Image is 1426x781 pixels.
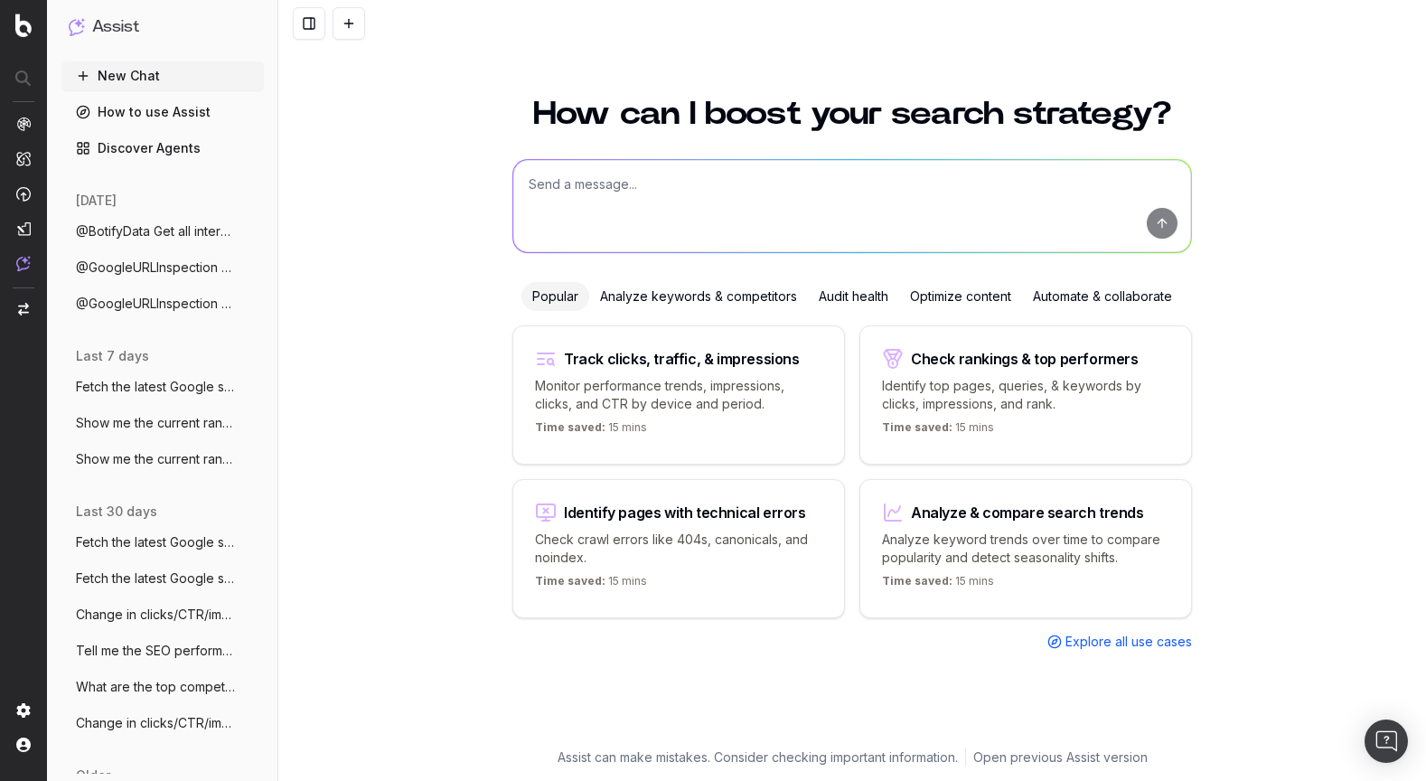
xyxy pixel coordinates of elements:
[973,748,1148,767] a: Open previous Assist version
[76,642,235,660] span: Tell me the SEO performance of [URL]
[76,606,235,624] span: Change in clicks/CTR/impressions over la
[535,574,605,588] span: Time saved:
[512,98,1192,130] h1: How can I boost your search strategy?
[1365,720,1408,763] div: Open Intercom Messenger
[76,503,157,521] span: last 30 days
[16,186,31,202] img: Activation
[61,600,264,629] button: Change in clicks/CTR/impressions over la
[61,409,264,438] button: Show me the current rankings for https:/
[16,738,31,752] img: My account
[564,505,806,520] div: Identify pages with technical errors
[76,678,235,696] span: What are the top competitors ranking for
[61,528,264,557] button: Fetch the latest Google search results f
[521,282,589,311] div: Popular
[61,564,264,593] button: Fetch the latest Google search results f
[882,420,952,434] span: Time saved:
[61,673,264,701] button: What are the top competitors ranking for
[69,14,257,40] button: Assist
[92,14,139,40] h1: Assist
[61,636,264,665] button: Tell me the SEO performance of [URL]
[76,450,235,468] span: Show me the current rankings for https:/
[882,377,1169,413] p: Identify top pages, queries, & keywords by clicks, impressions, and rank.
[535,420,605,434] span: Time saved:
[61,98,264,127] a: How to use Assist
[882,574,952,588] span: Time saved:
[16,256,31,271] img: Assist
[882,531,1169,567] p: Analyze keyword trends over time to compare popularity and detect seasonality shifts.
[16,117,31,131] img: Analytics
[911,505,1144,520] div: Analyze & compare search trends
[61,445,264,474] button: Show me the current rankings for https:/
[61,289,264,318] button: @GoogleURLInspection Run Google URL Insp
[808,282,899,311] div: Audit health
[16,221,31,236] img: Studio
[61,61,264,90] button: New Chat
[76,378,235,396] span: Fetch the latest Google search results f
[882,420,994,442] p: 15 mins
[61,217,264,246] button: @BotifyData Get all internal links point
[535,531,822,567] p: Check crawl errors like 404s, canonicals, and noindex.
[76,347,149,365] span: last 7 days
[535,574,647,596] p: 15 mins
[76,222,235,240] span: @BotifyData Get all internal links point
[558,748,958,767] p: Assist can make mistakes. Consider checking important information.
[76,295,235,313] span: @GoogleURLInspection Run Google URL Insp
[899,282,1022,311] div: Optimize content
[882,574,994,596] p: 15 mins
[61,253,264,282] button: @GoogleURLInspection Run Google URL Insp
[76,533,235,551] span: Fetch the latest Google search results f
[18,303,29,315] img: Switch project
[61,372,264,401] button: Fetch the latest Google search results f
[564,352,800,366] div: Track clicks, traffic, & impressions
[76,714,235,732] span: Change in clicks/CTR/impressions over la
[16,151,31,166] img: Intelligence
[1047,633,1192,651] a: Explore all use cases
[69,18,85,35] img: Assist
[535,377,822,413] p: Monitor performance trends, impressions, clicks, and CTR by device and period.
[16,703,31,718] img: Setting
[911,352,1139,366] div: Check rankings & top performers
[76,569,235,588] span: Fetch the latest Google search results f
[1065,633,1192,651] span: Explore all use cases
[76,414,235,432] span: Show me the current rankings for https:/
[76,259,235,277] span: @GoogleURLInspection Run Google URL Insp
[589,282,808,311] div: Analyze keywords & competitors
[61,134,264,163] a: Discover Agents
[1022,282,1183,311] div: Automate & collaborate
[15,14,32,37] img: Botify logo
[535,420,647,442] p: 15 mins
[76,192,117,210] span: [DATE]
[61,709,264,738] button: Change in clicks/CTR/impressions over la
